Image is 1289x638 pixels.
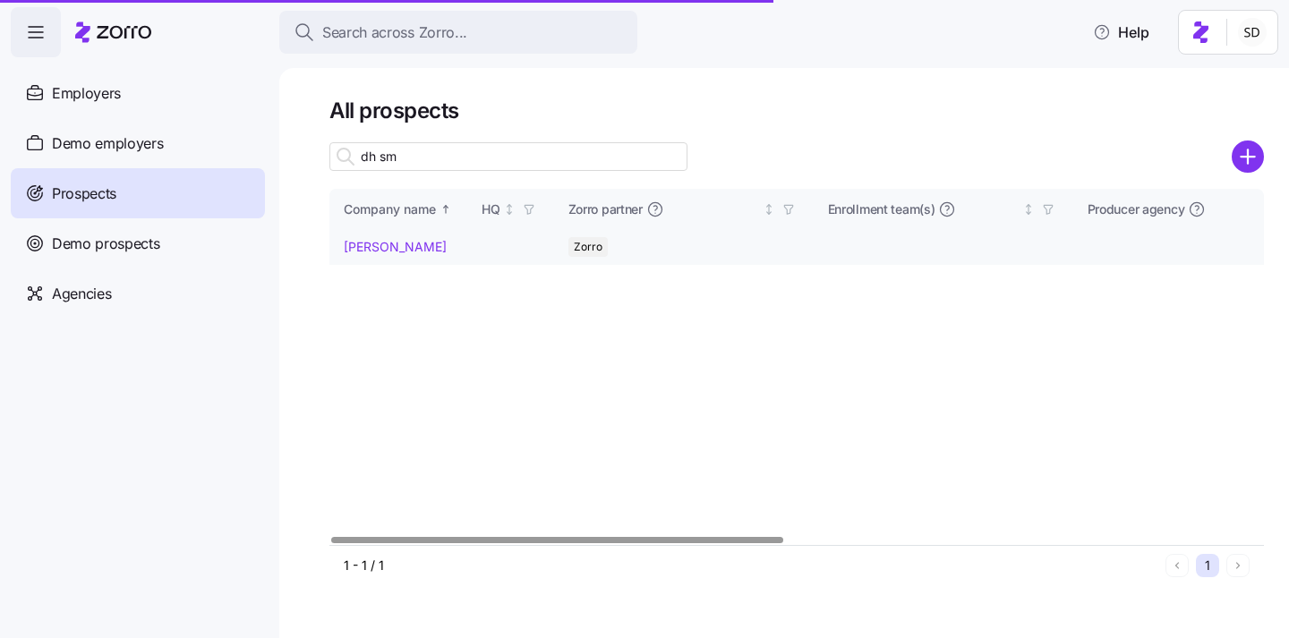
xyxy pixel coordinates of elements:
[554,189,814,230] th: Zorro partnerNot sorted
[52,183,116,205] span: Prospects
[440,203,452,216] div: Sorted ascending
[11,268,265,319] a: Agencies
[329,142,687,171] input: Search prospect
[1238,18,1267,47] img: 038087f1531ae87852c32fa7be65e69b
[344,200,436,219] div: Company name
[467,189,554,230] th: HQNot sorted
[11,68,265,118] a: Employers
[344,557,1158,574] div: 1 - 1 / 1
[1226,554,1250,577] button: Next page
[763,203,775,216] div: Not sorted
[1088,200,1185,218] span: Producer agency
[329,189,467,230] th: Company nameSorted ascending
[568,200,643,218] span: Zorro partner
[503,203,516,216] div: Not sorted
[11,118,265,168] a: Demo employers
[322,21,467,44] span: Search across Zorro...
[1196,554,1219,577] button: 1
[52,233,160,255] span: Demo prospects
[11,168,265,218] a: Prospects
[482,200,500,219] div: HQ
[828,200,935,218] span: Enrollment team(s)
[1022,203,1035,216] div: Not sorted
[1093,21,1149,43] span: Help
[279,11,637,54] button: Search across Zorro...
[52,283,111,305] span: Agencies
[1165,554,1189,577] button: Previous page
[344,239,447,254] a: [PERSON_NAME]
[52,82,121,105] span: Employers
[574,237,602,257] span: Zorro
[1232,140,1264,173] svg: add icon
[52,132,164,155] span: Demo employers
[329,97,1264,124] h1: All prospects
[1079,14,1164,50] button: Help
[11,218,265,268] a: Demo prospects
[814,189,1073,230] th: Enrollment team(s)Not sorted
